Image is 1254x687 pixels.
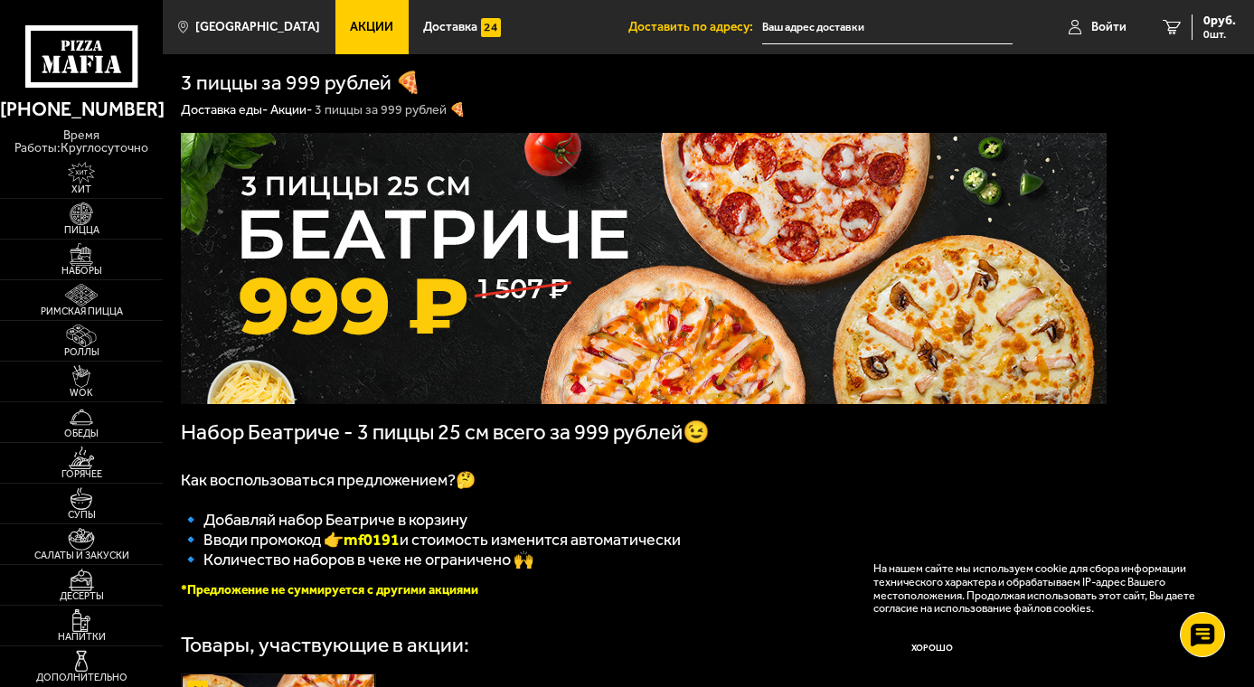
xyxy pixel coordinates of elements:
[181,419,710,445] span: Набор Беатриче - 3 пиццы 25 см всего за 999 рублей😉
[181,470,476,490] span: Как воспользоваться предложением?🤔
[628,21,762,33] span: Доставить по адресу:
[181,635,469,655] div: Товары, участвующие в акции:
[1203,14,1236,27] span: 0 руб.
[344,530,400,550] b: mf0191
[1203,29,1236,40] span: 0 шт.
[481,18,501,38] img: 15daf4d41897b9f0e9f617042186c801.svg
[350,21,393,33] span: Акции
[181,72,421,93] h1: 3 пиццы за 999 рублей 🍕
[873,628,991,667] button: Хорошо
[181,133,1107,404] img: 1024x1024
[181,530,681,550] span: 🔹 Вводи промокод 👉 и стоимость изменится автоматически
[315,102,466,119] div: 3 пиццы за 999 рублей 🍕
[181,582,478,598] font: *Предложение не суммируется с другими акциями
[873,562,1212,616] p: На нашем сайте мы используем cookie для сбора информации технического характера и обрабатываем IP...
[270,102,312,118] a: Акции-
[1091,21,1127,33] span: Войти
[181,550,533,569] span: 🔹 Количество наборов в чеке не ограничено 🙌
[762,11,1013,44] input: Ваш адрес доставки
[423,21,477,33] span: Доставка
[195,21,320,33] span: [GEOGRAPHIC_DATA]
[181,102,268,118] a: Доставка еды-
[181,510,467,530] span: 🔹 Добавляй набор Беатриче в корзину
